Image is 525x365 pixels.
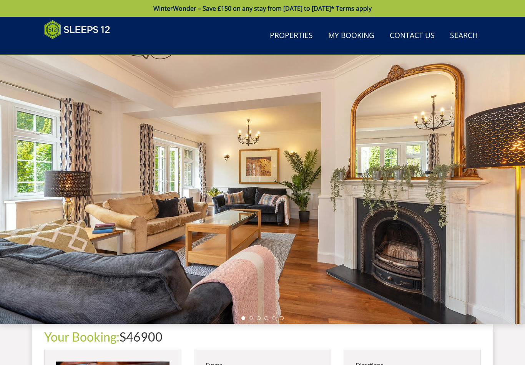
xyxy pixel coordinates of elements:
a: Contact Us [387,27,438,45]
a: Properties [267,27,316,45]
h1: S46900 [44,330,481,343]
iframe: Customer reviews powered by Trustpilot [40,44,121,50]
a: Your Booking: [44,329,120,344]
a: Search [447,27,481,45]
a: My Booking [325,27,377,45]
img: Sleeps 12 [44,20,110,39]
